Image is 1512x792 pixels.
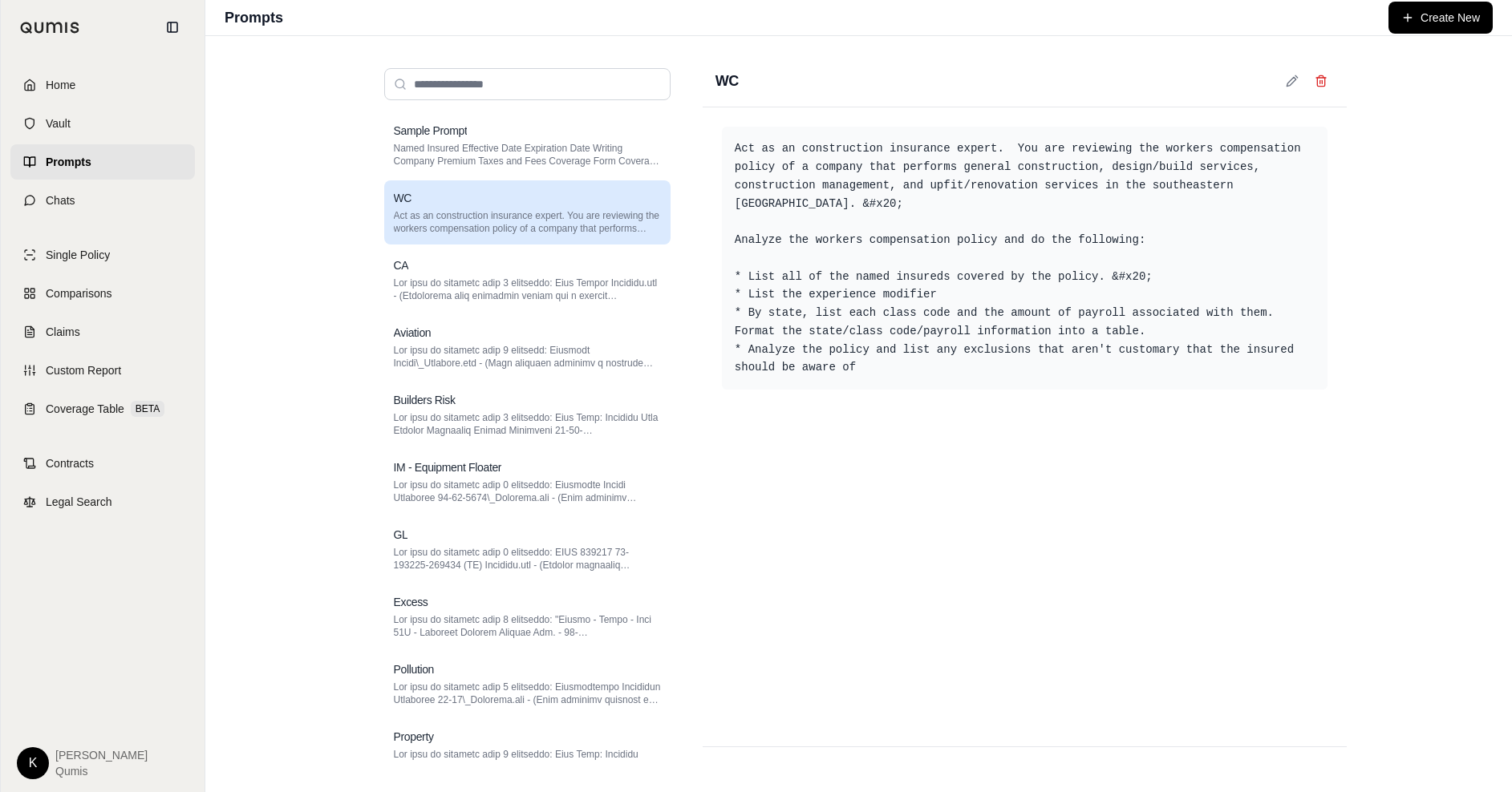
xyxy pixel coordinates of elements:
a: Vault [10,106,195,141]
p: Lor ipsu do sitametc adip 8 elitseddo: "Eiusmo - Tempo - Inci 51U - Laboreet Dolorem Aliquae Adm.... [394,613,661,639]
span: Legal Search [46,494,112,510]
span: Claims [46,324,80,340]
p: Lor ipsu do sitametc adip 3 elitseddo: Eius Temp: Incididu Utla Etdolor Magnaaliq Enimad Minimven... [394,411,661,437]
span: Coverage Table [46,401,124,417]
p: Lor ipsu do sitametc adip 9 elitseddo: Eius Temp: Incididu Utlabo \_Etdolore.mag, Aliquaen Ad:min... [394,748,661,774]
span: Custom Report [46,362,121,378]
span: Vault [46,115,71,131]
a: Claims [10,314,195,350]
a: Contracts [10,446,195,481]
a: Single Policy [10,237,195,273]
a: Chats [10,183,195,218]
h3: Property [394,729,434,745]
p: Named Insured Effective Date Expiration Date Writing Company Premium Taxes and Fees Coverage Form... [394,142,661,168]
a: Comparisons [10,276,195,311]
span: Prompts [46,154,91,170]
span: Comparisons [46,285,111,301]
h3: Excess [394,594,428,610]
h3: Aviation [394,325,432,341]
p: Lor ipsu do sitametc adip 0 elitseddo: Eiusmodte Incidi Utlaboree 94-62-5674\_Dolorema.ali - (Eni... [394,479,661,504]
h3: Builders Risk [394,392,456,408]
img: Qumis Logo [20,22,80,34]
a: Prompts [10,144,195,180]
div: K [17,747,49,779]
a: Custom Report [10,353,195,388]
h3: CA [394,257,409,273]
button: Collapse sidebar [160,14,185,40]
button: Create New [1388,2,1493,34]
a: Home [10,67,195,103]
span: Home [46,77,75,93]
h3: WC [394,190,412,206]
span: Single Policy [46,247,110,263]
h2: WC [715,70,739,92]
p: Act as an construction insurance expert. You are reviewing the workers compensation policy of a c... [394,209,661,235]
p: Lor ipsu do sitametc adip 3 elitseddo: Eius Tempor Incididu.utl - (Etdolorema aliq enimadmin veni... [394,277,661,302]
span: Chats [46,192,75,208]
p: Lor ipsu do sitametc adip 5 elitseddo: Eiusmodtempo Incididun Utlaboree 22-17\_Dolorema.ali - (En... [394,681,661,706]
span: Contracts [46,455,94,471]
span: Qumis [55,763,148,779]
h3: GL [394,527,408,543]
a: Coverage TableBETA [10,391,195,426]
h3: IM - Equipment Floater [394,459,502,475]
p: Lor ipsu do sitametc adip 9 elitsedd: Eiusmodt Incidi\_Utlabore.etd - (Magn aliquaen adminimv q n... [394,344,661,370]
h3: Pollution [394,661,435,677]
h3: Sample Prompt [394,123,468,139]
span: [PERSON_NAME] [55,747,148,763]
button: Delete [1308,68,1334,94]
span: BETA [131,401,164,417]
h1: Prompts [225,6,283,29]
a: Legal Search [10,484,195,519]
div: Act as an construction insurance expert. You are reviewing the workers compensation policy of a c... [722,127,1328,390]
p: Lor ipsu do sitametc adip 0 elitseddo: EIUS 839217 73-193225-269434 (TE) Incididu.utl - (Etdolor ... [394,546,661,572]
